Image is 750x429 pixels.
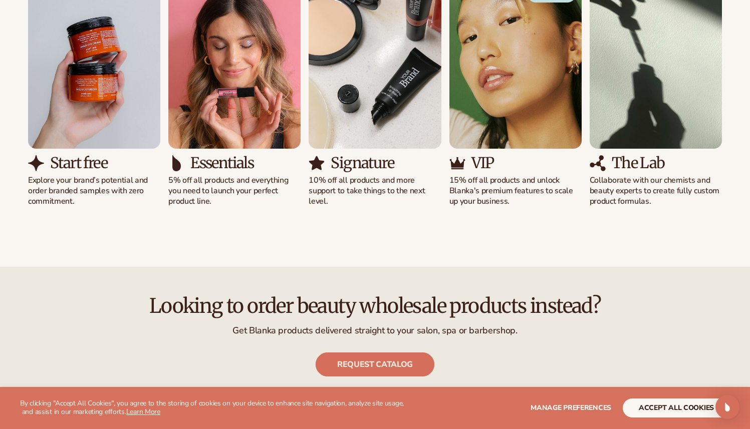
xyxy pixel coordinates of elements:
[309,155,325,171] img: Shopify Image 15
[449,175,582,206] p: 15% off all products and unlock Blanka's premium features to scale up your business.
[50,155,107,171] h3: Start free
[168,155,184,171] img: Shopify Image 13
[531,398,611,417] button: Manage preferences
[28,175,160,206] p: Explore your brand’s potential and order branded samples with zero commitment.
[331,155,394,171] h3: Signature
[316,352,434,376] a: Request catalog
[449,155,465,171] img: Shopify Image 17
[623,398,730,417] button: accept all cookies
[471,155,494,171] h3: VIP
[590,175,722,206] p: Collaborate with our chemists and beauty experts to create fully custom product formulas.
[715,395,739,419] div: Open Intercom Messenger
[20,399,404,416] p: By clicking "Accept All Cookies", you agree to the storing of cookies on your device to enhance s...
[612,155,665,171] h3: The Lab
[28,325,722,336] p: Get Blanka products delivered straight to your salon, spa or barbershop.
[28,295,722,317] h2: Looking to order beauty wholesale products instead?
[28,155,44,171] img: Shopify Image 11
[309,175,441,206] p: 10% off all products and more support to take things to the next level.
[168,175,301,206] p: 5% off all products and everything you need to launch your perfect product line.
[126,407,160,416] a: Learn More
[190,155,254,171] h3: Essentials
[531,403,611,412] span: Manage preferences
[590,155,606,171] img: Shopify Image 19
